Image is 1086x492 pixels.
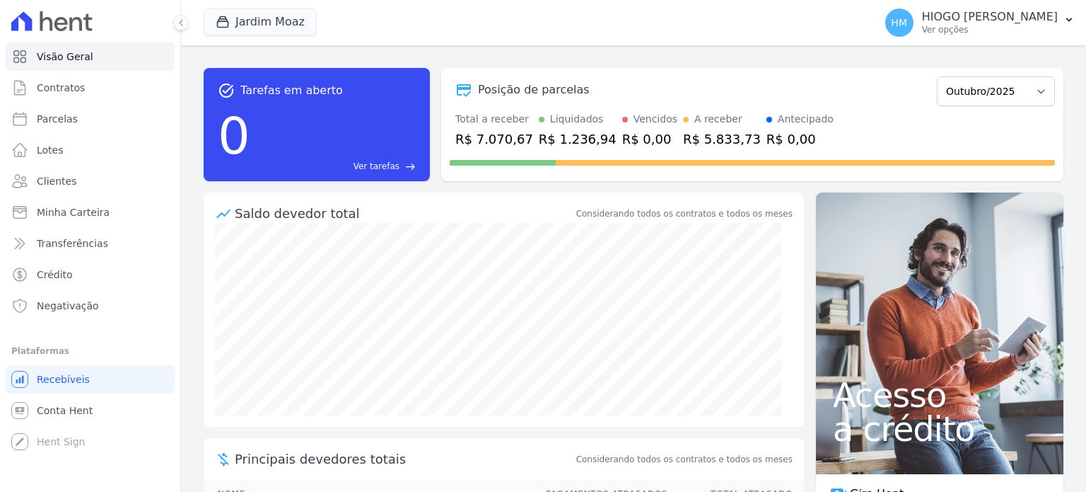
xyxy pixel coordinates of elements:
div: Total a receber [455,112,533,127]
a: Crédito [6,261,175,289]
span: Parcelas [37,112,78,126]
span: a crédito [833,412,1046,446]
a: Parcelas [6,105,175,133]
div: R$ 5.833,73 [683,130,761,149]
span: Principais devedores totais [235,450,573,469]
span: Recebíveis [37,372,90,387]
a: Ver tarefas east [256,160,416,173]
div: R$ 7.070,67 [455,130,533,149]
span: Clientes [37,174,76,188]
span: Transferências [37,236,108,251]
div: R$ 1.236,94 [539,130,617,149]
span: Tarefas em aberto [240,82,343,99]
a: Visão Geral [6,42,175,71]
span: Visão Geral [37,50,93,64]
span: HM [891,18,907,28]
span: Considerando todos os contratos e todos os meses [576,453,793,466]
div: Posição de parcelas [478,81,590,98]
span: Lotes [37,143,64,157]
div: 0 [218,99,250,173]
div: R$ 0,00 [766,130,834,149]
a: Recebíveis [6,365,175,394]
div: Antecipado [778,112,834,127]
button: Jardim Moaz [204,8,317,35]
a: Lotes [6,136,175,164]
span: Ver tarefas [354,160,399,173]
button: HM HIOGO [PERSON_NAME] Ver opções [874,3,1086,42]
span: Crédito [37,268,73,282]
p: HIOGO [PERSON_NAME] [922,10,1058,24]
span: Acesso [833,378,1046,412]
p: Ver opções [922,24,1058,35]
span: east [405,161,416,172]
span: Negativação [37,299,99,313]
div: Saldo devedor total [235,204,573,223]
div: A receber [694,112,742,127]
a: Contratos [6,74,175,102]
a: Transferências [6,229,175,258]
a: Clientes [6,167,175,195]
a: Negativação [6,292,175,320]
div: Liquidados [550,112,604,127]
div: Plataformas [11,343,169,360]
a: Conta Hent [6,396,175,425]
span: Minha Carteira [37,205,110,219]
div: Vencidos [633,112,677,127]
div: R$ 0,00 [622,130,677,149]
span: task_alt [218,82,235,99]
span: Conta Hent [37,404,93,418]
span: Contratos [37,81,85,95]
a: Minha Carteira [6,198,175,227]
div: Considerando todos os contratos e todos os meses [576,207,793,220]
